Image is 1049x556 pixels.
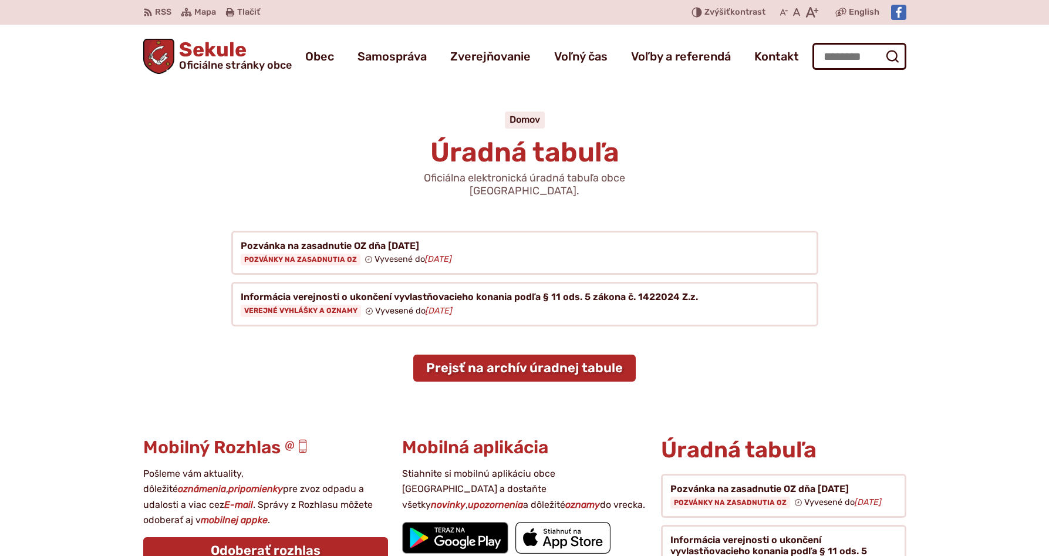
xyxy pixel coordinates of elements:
[891,5,906,20] img: Prejsť na Facebook stránku
[143,466,388,528] p: Pošleme vám aktuality, dôležité , pre zvoz odpadu a udalosti a viac cez . Správy z Rozhlasu môžet...
[754,40,799,73] a: Kontakt
[178,483,226,494] strong: oznámenia
[384,172,666,197] p: Oficiálna elektronická úradná tabuľa obce [GEOGRAPHIC_DATA].
[704,7,730,17] span: Zvýšiť
[231,282,818,326] a: Informácia verejnosti o ukončení vyvlastňovacieho konania podľa § 11 ods. 5 zákona č. 1422024 Z.z...
[450,40,531,73] a: Zverejňovanie
[155,5,171,19] span: RSS
[431,499,466,510] strong: novinky
[468,499,523,510] strong: upozornenia
[849,5,879,19] span: English
[305,40,334,73] a: Obec
[846,5,882,19] a: English
[402,438,647,457] h3: Mobilná aplikácia
[228,483,283,494] strong: pripomienky
[510,114,540,125] a: Domov
[631,40,731,73] a: Voľby a referendá
[237,8,260,18] span: Tlačiť
[565,499,600,510] strong: oznamy
[224,499,253,510] strong: E-mail
[143,39,175,74] img: Prejsť na domovskú stránku
[704,8,765,18] span: kontrast
[174,40,292,70] span: Sekule
[194,5,216,19] span: Mapa
[661,474,906,518] a: Pozvánka na zasadnutie OZ dňa [DATE] Pozvánky na zasadnutia OZ Vyvesené do[DATE]
[430,136,619,169] span: Úradná tabuľa
[143,39,292,74] a: Logo Sekule, prejsť na domovskú stránku.
[201,514,268,525] strong: mobilnej appke
[179,60,292,70] span: Oficiálne stránky obce
[143,438,388,457] h3: Mobilný Rozhlas
[402,466,647,513] p: Stiahnite si mobilnú aplikáciu obce [GEOGRAPHIC_DATA] a dostaňte všetky , a dôležité do vrecka.
[402,522,508,554] img: Prejsť na mobilnú aplikáciu Sekule v službe Google Play
[357,40,427,73] a: Samospráva
[515,522,610,554] img: Prejsť na mobilnú aplikáciu Sekule v App Store
[554,40,608,73] a: Voľný čas
[231,231,818,275] a: Pozvánka na zasadnutie OZ dňa [DATE] Pozvánky na zasadnutia OZ Vyvesené do[DATE]
[413,355,636,382] a: Prejsť na archív úradnej tabule
[661,438,906,463] h2: Úradná tabuľa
